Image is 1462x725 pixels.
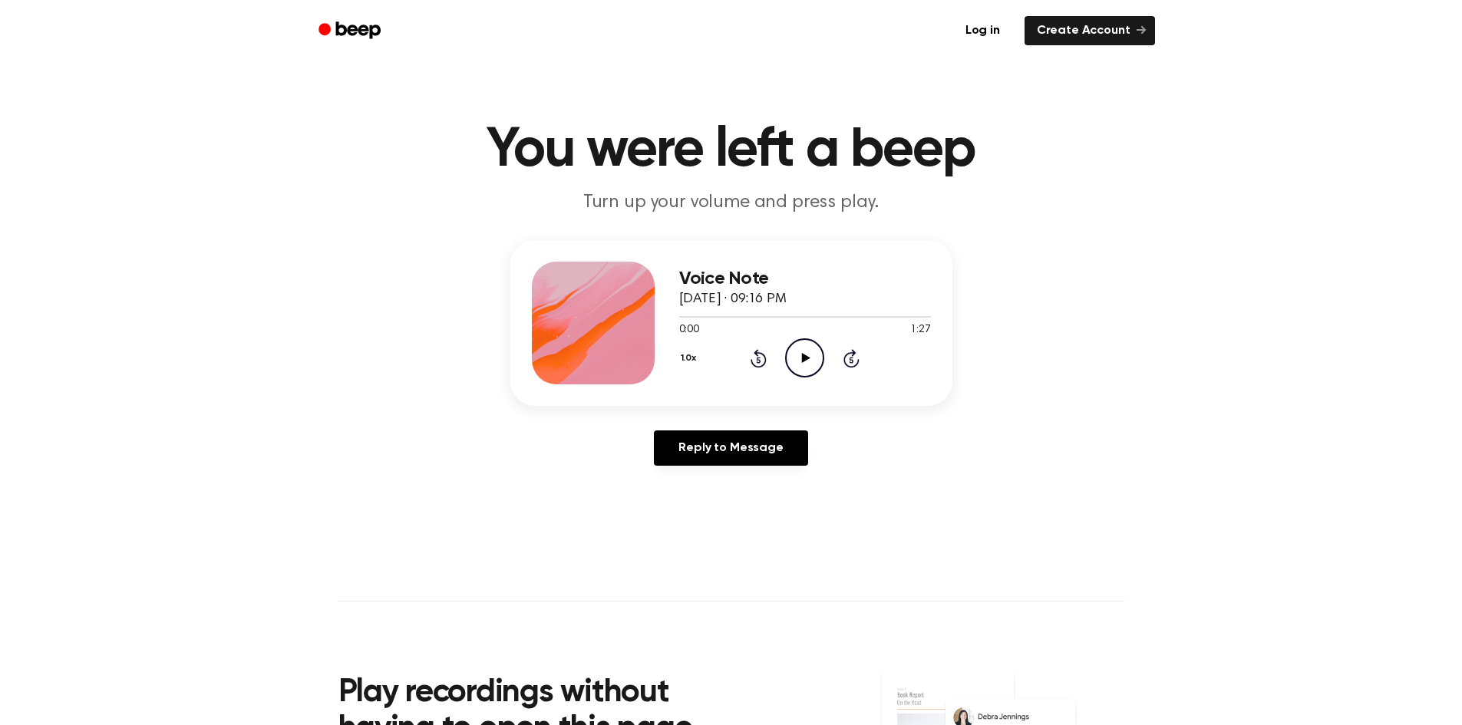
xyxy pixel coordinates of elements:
span: 1:27 [910,322,930,338]
p: Turn up your volume and press play. [437,190,1026,216]
button: 1.0x [679,345,702,371]
h1: You were left a beep [338,123,1124,178]
a: Log in [950,13,1015,48]
a: Create Account [1025,16,1155,45]
a: Beep [308,16,394,46]
h3: Voice Note [679,269,931,289]
span: 0:00 [679,322,699,338]
span: [DATE] · 09:16 PM [679,292,787,306]
a: Reply to Message [654,430,807,466]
